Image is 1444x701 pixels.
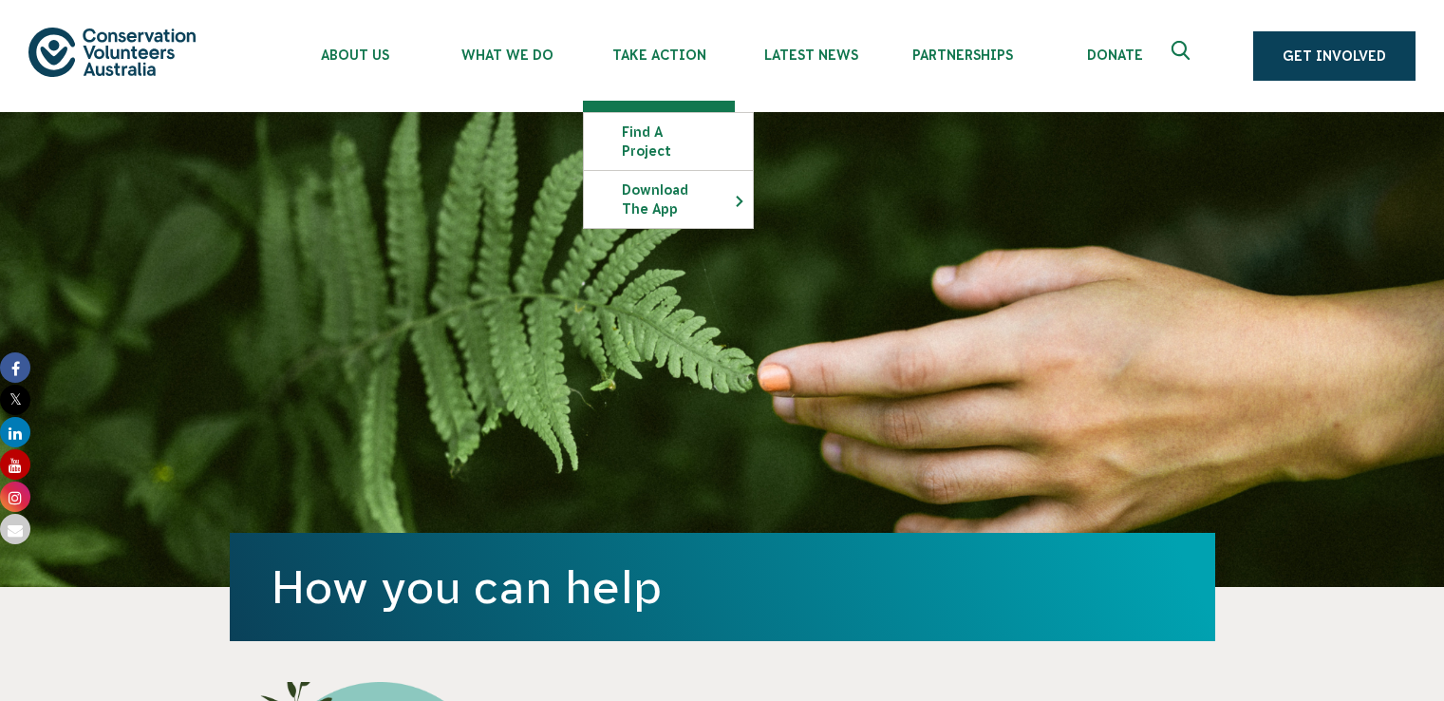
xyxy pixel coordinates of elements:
a: Find a project [584,113,753,170]
span: Latest News [735,47,887,63]
span: Expand search box [1172,41,1195,71]
a: Download the app [584,171,753,228]
span: Partnerships [887,47,1039,63]
span: What We Do [431,47,583,63]
span: About Us [279,47,431,63]
span: Take Action [583,47,735,63]
span: Donate [1039,47,1191,63]
img: logo.svg [28,28,196,76]
a: Get Involved [1253,31,1416,81]
button: Expand search box Close search box [1160,33,1206,79]
li: Download the app [583,170,754,229]
h1: How you can help [272,561,1173,613]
